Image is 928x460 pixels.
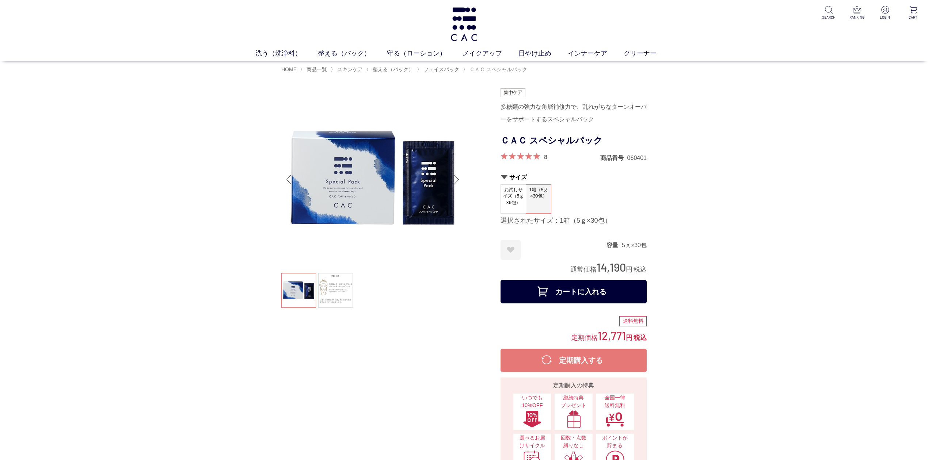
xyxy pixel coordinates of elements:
[501,216,647,225] div: 選択されたサイズ：1箱（5ｇ×30包）
[336,66,363,72] a: スキンケア
[422,66,459,72] a: フェイスパック
[848,15,866,20] p: RANKING
[904,6,922,20] a: CART
[600,434,630,450] span: ポイントが貯まる
[517,434,547,450] span: 選べるお届けサイクル
[331,66,365,73] li: 〉
[622,241,647,249] dd: 5ｇ×30包
[281,66,297,72] a: HOME
[449,7,479,41] img: logo
[366,66,415,73] li: 〉
[318,49,387,58] a: 整える（パック）
[503,381,644,390] div: 定期購入の特典
[626,266,632,273] span: 円
[423,66,459,72] span: フェイスパック
[517,394,547,410] span: いつでも10%OFF
[605,410,624,428] img: 全国一律送料無料
[255,49,318,58] a: 洗う（洗浄料）
[501,88,525,97] img: 集中ケア
[600,154,627,162] dt: 商品番号
[337,66,363,72] span: スキンケア
[463,49,518,58] a: メイクアップ
[501,280,647,303] button: カートに入れる
[463,66,529,73] li: 〉
[820,6,838,20] a: SEARCH
[626,334,632,341] span: 円
[876,15,894,20] p: LOGIN
[469,66,527,72] span: ＣＡＣ スペシャルパック
[281,165,296,194] div: Previous slide
[449,165,464,194] div: Next slide
[558,394,589,410] span: 継続特典 プレゼント
[417,66,461,73] li: 〉
[571,333,598,341] span: 定期価格
[904,15,922,20] p: CART
[468,66,527,72] a: ＣＡＣ スペシャルパック
[634,334,647,341] span: 税込
[619,316,647,326] div: 送料無料
[544,153,547,161] a: 8
[501,185,526,208] span: お試しサイズ（5ｇ×6包）
[300,66,329,73] li: 〉
[501,101,647,126] div: 多糖類の強力な角層補修力で、乱れがちなターンオーバーをサポートするスペシャルパック
[597,260,626,274] span: 14,190
[627,154,647,162] dd: 060401
[307,66,327,72] span: 商品一覧
[501,133,647,149] h1: ＣＡＣ スペシャルパック
[281,88,464,271] img: ＣＡＣ スペシャルパック 1箱（5ｇ×30包）
[570,266,597,273] span: 通常価格
[558,434,589,450] span: 回数・点数縛りなし
[371,66,414,72] a: 整える（パック）
[624,49,673,58] a: クリーナー
[848,6,866,20] a: RANKING
[876,6,894,20] a: LOGIN
[518,49,568,58] a: 日やけ止め
[523,410,542,428] img: いつでも10%OFF
[305,66,327,72] a: 商品一覧
[501,173,647,181] h2: サイズ
[501,240,521,260] a: お気に入りに登録する
[634,266,647,273] span: 税込
[387,49,463,58] a: 守る（ローション）
[598,329,626,342] span: 12,771
[568,49,624,58] a: インナーケア
[600,394,630,410] span: 全国一律 送料無料
[820,15,838,20] p: SEARCH
[526,185,551,206] span: 1箱（5ｇ×30包）
[501,349,647,372] button: 定期購入する
[606,241,622,249] dt: 容量
[564,410,583,428] img: 継続特典プレゼント
[373,66,414,72] span: 整える（パック）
